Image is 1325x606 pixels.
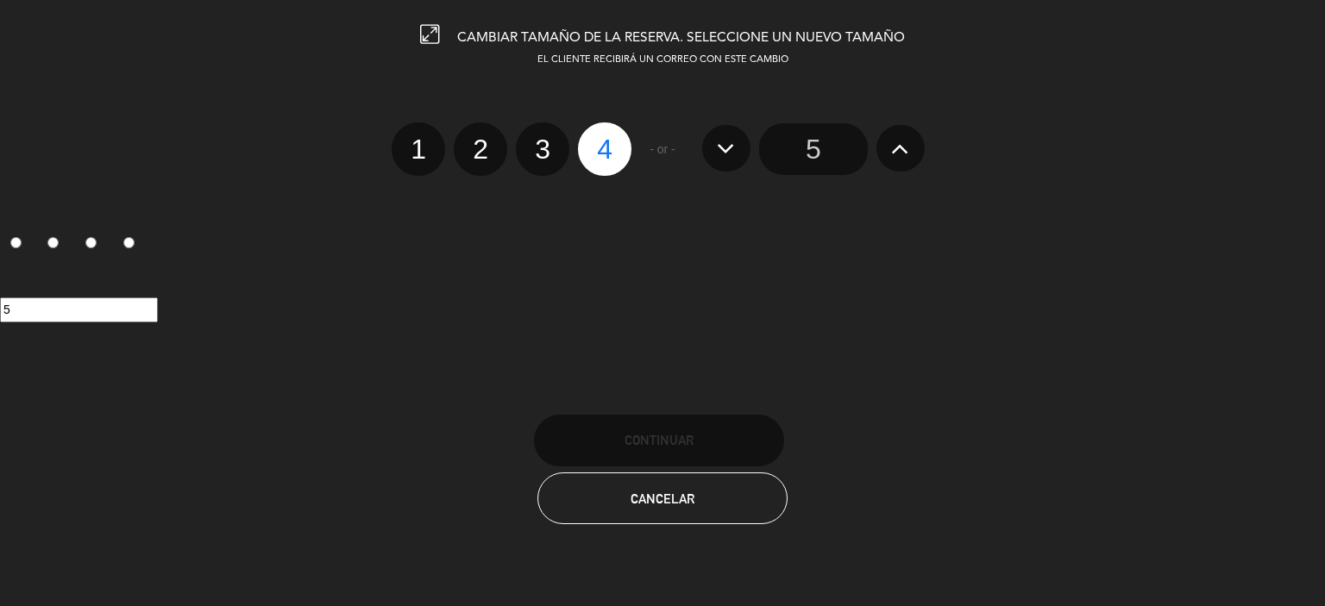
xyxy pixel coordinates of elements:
label: 1 [392,122,445,176]
button: Cancelar [537,472,788,524]
input: 2 [47,237,59,248]
input: 1 [10,237,22,248]
input: 3 [85,237,97,248]
span: EL CLIENTE RECIBIRÁ UN CORREO CON ESTE CAMBIO [537,55,788,65]
button: Continuar [534,415,784,466]
label: 3 [516,122,569,176]
input: 4 [123,237,135,248]
label: 4 [113,230,151,259]
label: 2 [454,122,507,176]
span: Continuar [625,433,694,447]
span: CAMBIAR TAMAÑO DE LA RESERVA. SELECCIONE UN NUEVO TAMAÑO [457,31,905,45]
label: 3 [76,230,114,259]
span: Cancelar [631,491,694,506]
span: - or - [650,140,675,159]
label: 2 [38,230,76,259]
label: 4 [578,122,631,176]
